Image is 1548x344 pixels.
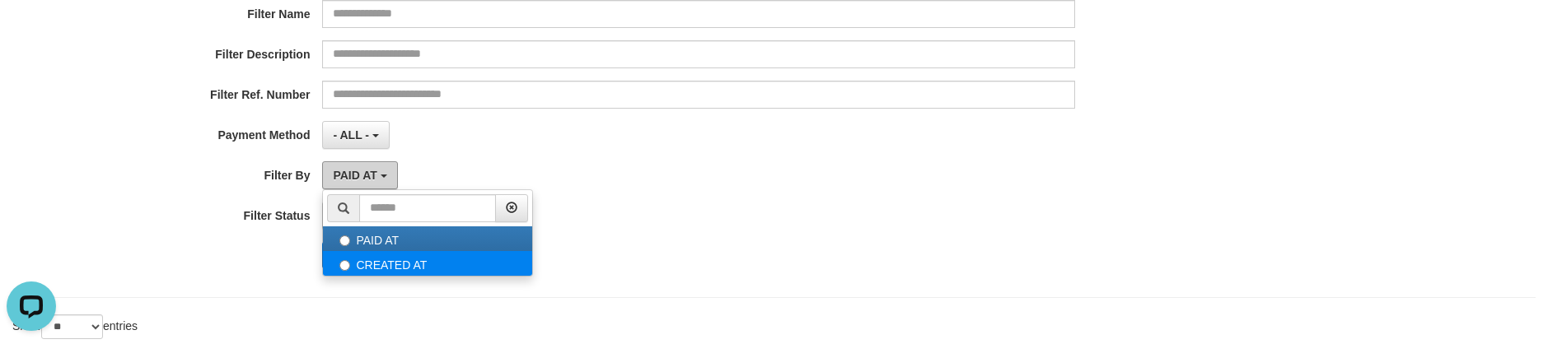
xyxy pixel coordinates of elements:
button: - ALL - [322,121,389,149]
span: - ALL - [333,128,369,142]
label: CREATED AT [323,251,532,276]
label: PAID AT [323,226,532,251]
input: CREATED AT [339,260,350,271]
button: PAID AT [322,161,397,189]
input: PAID AT [339,235,350,246]
select: Showentries [41,314,103,339]
button: Open LiveChat chat widget [7,7,56,56]
span: PAID AT [333,169,376,182]
label: Show entries [12,314,138,339]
